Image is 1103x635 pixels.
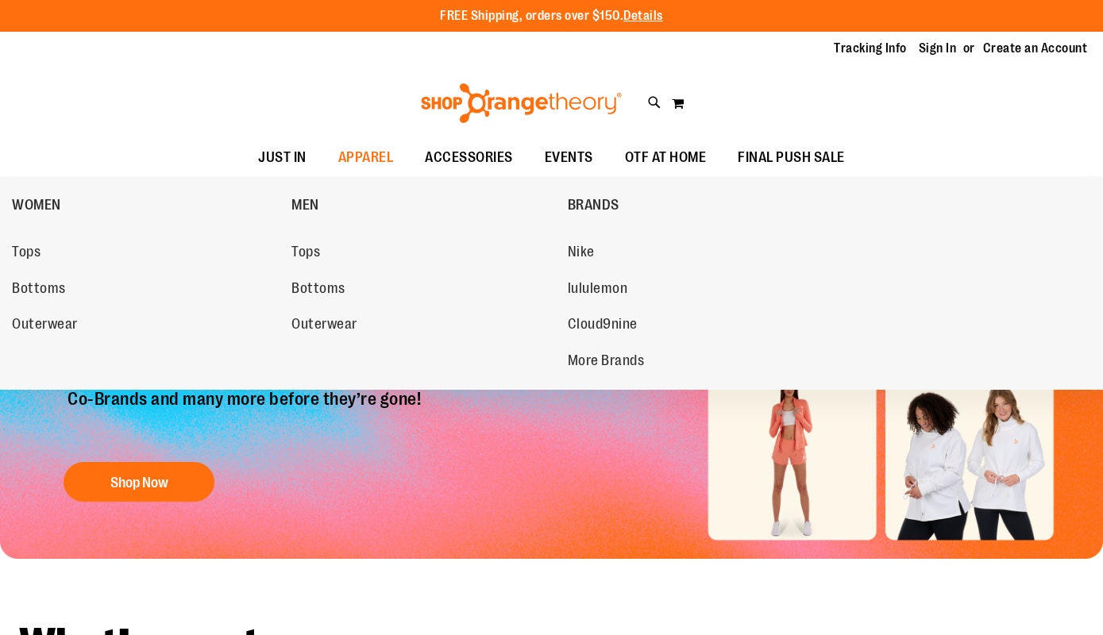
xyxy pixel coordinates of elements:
[291,280,345,300] span: Bottoms
[568,197,619,217] span: BRANDS
[338,140,394,175] span: APPAREL
[291,197,319,217] span: MEN
[291,316,357,336] span: Outerwear
[291,184,559,225] a: MEN
[322,140,410,176] a: APPAREL
[625,140,707,175] span: OTF AT HOME
[12,280,66,300] span: Bottoms
[568,244,595,264] span: Nike
[12,197,61,217] span: WOMEN
[568,280,628,300] span: lululemon
[12,244,40,264] span: Tops
[738,140,845,175] span: FINAL PUSH SALE
[242,140,322,176] a: JUST IN
[64,462,214,502] button: Shop Now
[623,9,663,23] a: Details
[12,316,78,336] span: Outerwear
[529,140,609,176] a: EVENTS
[919,40,957,57] a: Sign In
[568,316,638,336] span: Cloud9nine
[545,140,593,175] span: EVENTS
[56,368,553,446] p: Exclusive online deals! Shop OTF favorites under $10, $20, $50, Co-Brands and many more before th...
[609,140,723,176] a: OTF AT HOME
[425,140,513,175] span: ACCESSORIES
[291,244,320,264] span: Tops
[722,140,861,176] a: FINAL PUSH SALE
[12,184,283,225] a: WOMEN
[568,184,839,225] a: BRANDS
[568,352,645,372] span: More Brands
[440,7,663,25] p: FREE Shipping, orders over $150.
[418,83,624,123] img: Shop Orangetheory
[834,40,907,57] a: Tracking Info
[409,140,529,176] a: ACCESSORIES
[258,140,307,175] span: JUST IN
[983,40,1088,57] a: Create an Account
